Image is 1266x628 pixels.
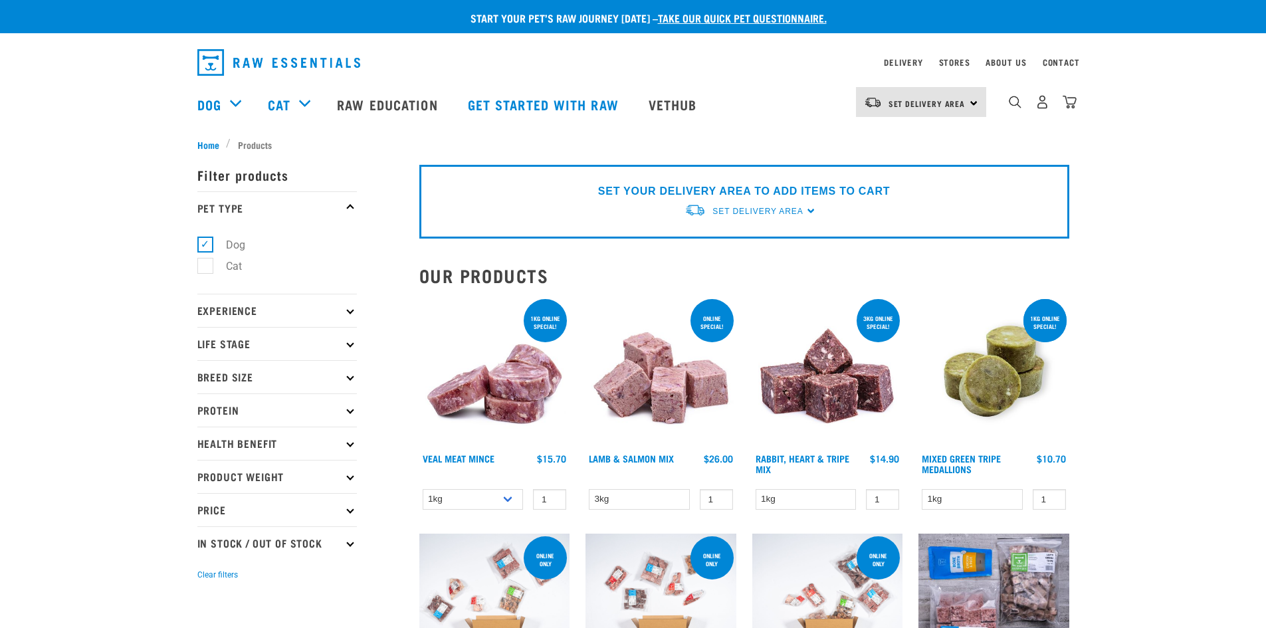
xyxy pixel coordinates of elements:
[585,296,736,447] img: 1029 Lamb Salmon Mix 01
[197,493,357,526] p: Price
[1035,95,1049,109] img: user.png
[197,49,360,76] img: Raw Essentials Logo
[524,546,567,574] div: Online Only
[1037,453,1066,464] div: $10.70
[939,60,970,64] a: Stores
[658,15,827,21] a: take our quick pet questionnaire.
[197,393,357,427] p: Protein
[197,460,357,493] p: Product Weight
[419,296,570,447] img: 1160 Veal Meat Mince Medallions 01
[685,203,706,217] img: van-moving.png
[1033,489,1066,510] input: 1
[756,456,849,471] a: Rabbit, Heart & Tripe Mix
[524,308,567,336] div: 1kg online special!
[197,427,357,460] p: Health Benefit
[419,265,1069,286] h2: Our Products
[197,327,357,360] p: Life Stage
[635,78,714,131] a: Vethub
[918,296,1069,447] img: Mixed Green Tripe
[690,308,734,336] div: ONLINE SPECIAL!
[197,138,1069,152] nav: breadcrumbs
[533,489,566,510] input: 1
[455,78,635,131] a: Get started with Raw
[1043,60,1080,64] a: Contact
[197,158,357,191] p: Filter products
[197,569,238,581] button: Clear filters
[598,183,890,199] p: SET YOUR DELIVERY AREA TO ADD ITEMS TO CART
[690,546,734,574] div: Online Only
[1009,96,1021,108] img: home-icon-1@2x.png
[864,96,882,108] img: van-moving.png
[986,60,1026,64] a: About Us
[704,453,733,464] div: $26.00
[866,489,899,510] input: 1
[324,78,454,131] a: Raw Education
[423,456,494,461] a: Veal Meat Mince
[884,60,922,64] a: Delivery
[197,191,357,225] p: Pet Type
[712,207,803,216] span: Set Delivery Area
[197,138,227,152] a: Home
[857,308,900,336] div: 3kg online special!
[889,101,966,106] span: Set Delivery Area
[197,94,221,114] a: Dog
[857,546,900,574] div: Online Only
[197,526,357,560] p: In Stock / Out Of Stock
[700,489,733,510] input: 1
[187,44,1080,81] nav: dropdown navigation
[197,138,219,152] span: Home
[922,456,1001,471] a: Mixed Green Tripe Medallions
[752,296,903,447] img: 1175 Rabbit Heart Tripe Mix 01
[205,258,247,274] label: Cat
[268,94,290,114] a: Cat
[1023,308,1067,336] div: 1kg online special!
[1063,95,1077,109] img: home-icon@2x.png
[537,453,566,464] div: $15.70
[589,456,674,461] a: Lamb & Salmon Mix
[197,360,357,393] p: Breed Size
[205,237,251,253] label: Dog
[197,294,357,327] p: Experience
[870,453,899,464] div: $14.90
